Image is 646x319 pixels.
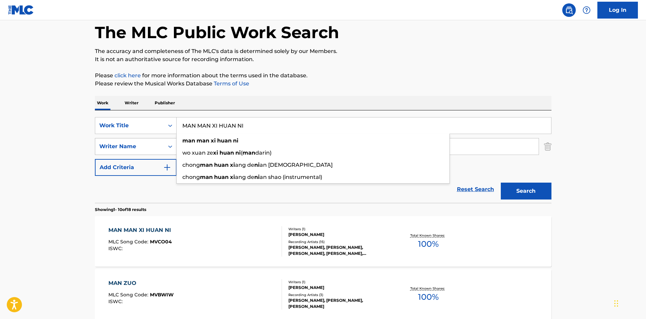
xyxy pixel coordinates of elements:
[544,138,551,155] img: Delete Criterion
[418,291,439,303] span: 100 %
[163,163,171,171] img: 9d2ae6d4665cec9f34b9.svg
[213,150,218,156] strong: xi
[580,3,593,17] div: Help
[108,226,174,234] div: MAN MAN XI HUAN NI
[235,162,254,168] span: ang de
[108,279,174,287] div: MAN ZUO
[288,292,390,297] div: Recording Artists ( 3 )
[254,162,260,168] strong: ni
[242,150,255,156] strong: man
[197,137,209,144] strong: man
[153,96,177,110] p: Publisher
[612,287,646,319] iframe: Chat Widget
[95,55,551,63] p: It is not an authoritative source for recording information.
[288,239,390,244] div: Recording Artists ( 15 )
[95,216,551,267] a: MAN MAN XI HUAN NIMLC Song Code:MVCO04ISWC:Writers (1)[PERSON_NAME]Recording Artists (15)[PERSON_...
[108,298,124,304] span: ISWC :
[99,142,160,151] div: Writer Name
[123,96,140,110] p: Writer
[99,122,160,130] div: Work Title
[410,286,446,291] p: Total Known Shares:
[235,150,241,156] strong: ni
[95,47,551,55] p: The accuracy and completeness of The MLC's data is determined solely by our Members.
[108,245,124,251] span: ISWC :
[212,80,249,87] a: Terms of Use
[95,159,177,176] button: Add Criteria
[288,285,390,291] div: [PERSON_NAME]
[288,227,390,232] div: Writers ( 1 )
[233,137,238,144] strong: ni
[583,6,591,14] img: help
[114,72,141,79] a: click here
[288,280,390,285] div: Writers ( 1 )
[260,162,333,168] span: an [DEMOGRAPHIC_DATA]
[230,162,235,168] strong: xi
[182,174,200,180] span: chong
[150,239,172,245] span: MVCO04
[95,207,146,213] p: Showing 1 - 10 of 18 results
[614,293,618,314] div: Drag
[8,5,34,15] img: MLC Logo
[288,232,390,238] div: [PERSON_NAME]
[288,244,390,257] div: [PERSON_NAME], [PERSON_NAME], [PERSON_NAME], [PERSON_NAME], [PERSON_NAME] PRODUCTION, [PERSON_NAME]
[597,2,638,19] a: Log In
[288,297,390,310] div: [PERSON_NAME], [PERSON_NAME], [PERSON_NAME]
[200,162,213,168] strong: man
[95,80,551,88] p: Please review the Musical Works Database
[150,292,174,298] span: MVBWIW
[182,162,200,168] span: chong
[214,162,229,168] strong: huan
[230,174,235,180] strong: xi
[565,6,573,14] img: search
[454,182,497,197] a: Reset Search
[235,174,254,180] span: ang de
[95,22,339,43] h1: The MLC Public Work Search
[108,292,150,298] span: MLC Song Code :
[108,239,150,245] span: MLC Song Code :
[260,174,322,180] span: an shao (instrumental)
[95,117,551,203] form: Search Form
[95,72,551,80] p: Please for more information about the terms used in the database.
[410,233,446,238] p: Total Known Shares:
[211,137,216,144] strong: xi
[182,137,195,144] strong: man
[217,137,232,144] strong: huan
[219,150,234,156] strong: huan
[255,150,272,156] span: darin)
[95,96,110,110] p: Work
[254,174,260,180] strong: ni
[214,174,229,180] strong: huan
[501,183,551,200] button: Search
[182,150,213,156] span: wo xuan ze
[241,150,242,156] span: (
[200,174,213,180] strong: man
[562,3,576,17] a: Public Search
[418,238,439,250] span: 100 %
